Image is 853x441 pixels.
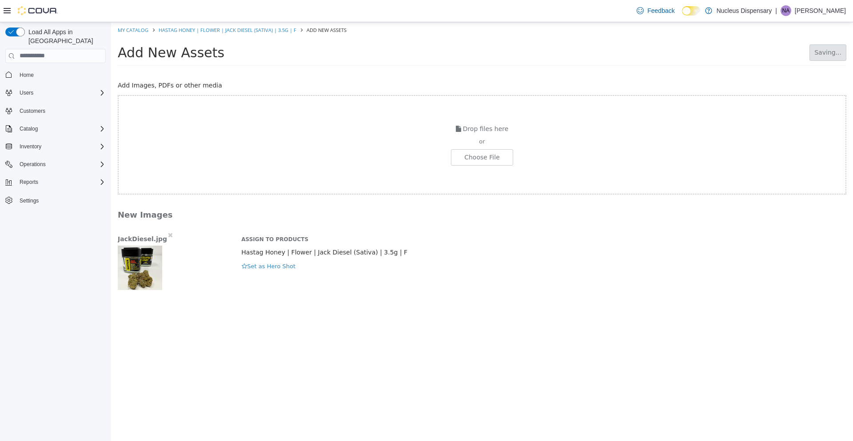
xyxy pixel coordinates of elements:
span: Add New Assets [195,4,235,11]
button: Inventory [2,140,109,153]
a: Customers [16,106,49,116]
img: Cova [18,6,58,15]
span: Reports [16,177,106,187]
span: NA [782,5,790,16]
p: Nucleus Dispensary [717,5,772,16]
button: Customers [2,104,109,117]
div: Choose File [340,127,402,143]
h6: Assign to Products [130,214,735,221]
nav: Complex example [5,65,106,230]
span: Reports [20,179,38,186]
span: Inventory [20,143,41,150]
button: Operations [2,158,109,171]
span: Settings [20,197,39,204]
div: Neil Ashmeade [781,5,791,16]
span: Home [16,69,106,80]
span: Catalog [16,123,106,134]
p: Add Images, PDFs or other media [7,59,735,68]
button: Reports [16,177,42,187]
button: Operations [16,159,49,170]
button: Settings [2,194,109,207]
span: Catalog [20,125,38,132]
input: Dark Mode [682,6,701,16]
button: Remove asset [56,208,62,218]
span: Home [20,72,34,79]
span: JackDiesel.jpg [7,213,56,221]
button: Saving... [698,22,735,39]
span: Feedback [647,6,674,15]
button: Home [2,68,109,81]
span: Load All Apps in [GEOGRAPHIC_DATA] [25,28,106,45]
span: Customers [16,105,106,116]
p: Hastag Honey | Flower | Jack Diesel (Sativa) | 3.5g | F [130,226,735,235]
span: Customers [20,107,45,115]
button: Catalog [2,123,109,135]
span: Inventory [16,141,106,152]
span: Operations [16,159,106,170]
button: Set as Hero Shot [130,239,185,249]
a: Hastag Honey | Flower | Jack Diesel (Sativa) | 3.5g | F [48,4,185,11]
p: | [775,5,777,16]
p: [PERSON_NAME] [795,5,846,16]
button: Users [2,87,109,99]
img: JackDiesel.jpg [7,223,51,268]
button: Users [16,87,37,98]
span: Settings [16,195,106,206]
a: Home [16,70,37,80]
a: Feedback [633,2,678,20]
button: Reports [2,176,109,188]
a: My Catalog [7,4,37,11]
span: Users [20,89,33,96]
button: Inventory [16,141,45,152]
button: Catalog [16,123,41,134]
h3: New Images [7,187,666,198]
span: Users [16,87,106,98]
span: Add New Assets [7,23,113,38]
a: Settings [16,195,42,206]
p: Drop files here [8,102,734,112]
span: Operations [20,161,46,168]
div: or [8,115,734,124]
button: Preview [7,223,51,268]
